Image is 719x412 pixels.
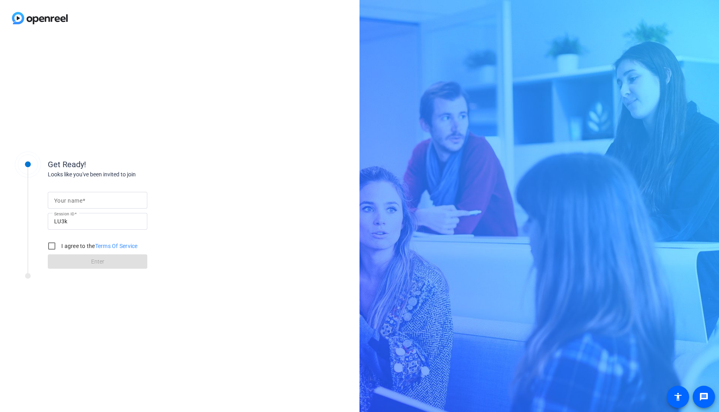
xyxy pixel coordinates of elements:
label: I agree to the [60,242,138,250]
mat-icon: message [699,392,709,402]
div: Get Ready! [48,158,207,170]
div: Looks like you've been invited to join [48,170,207,179]
mat-label: Your name [54,197,82,204]
mat-icon: accessibility [673,392,683,402]
a: Terms Of Service [95,243,138,249]
mat-label: Session ID [54,211,74,216]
